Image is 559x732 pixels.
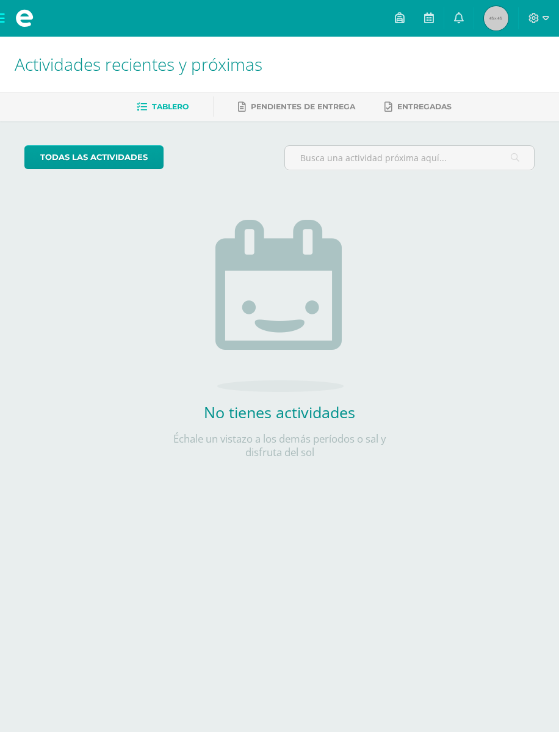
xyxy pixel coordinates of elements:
[285,146,534,170] input: Busca una actividad próxima aquí...
[484,6,508,31] img: 45x45
[215,220,344,392] img: no_activities.png
[238,97,355,117] a: Pendientes de entrega
[397,102,452,111] span: Entregadas
[157,432,402,459] p: Échale un vistazo a los demás períodos o sal y disfruta del sol
[15,53,262,76] span: Actividades recientes y próximas
[152,102,189,111] span: Tablero
[157,402,402,422] h2: No tienes actividades
[24,145,164,169] a: todas las Actividades
[384,97,452,117] a: Entregadas
[137,97,189,117] a: Tablero
[251,102,355,111] span: Pendientes de entrega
